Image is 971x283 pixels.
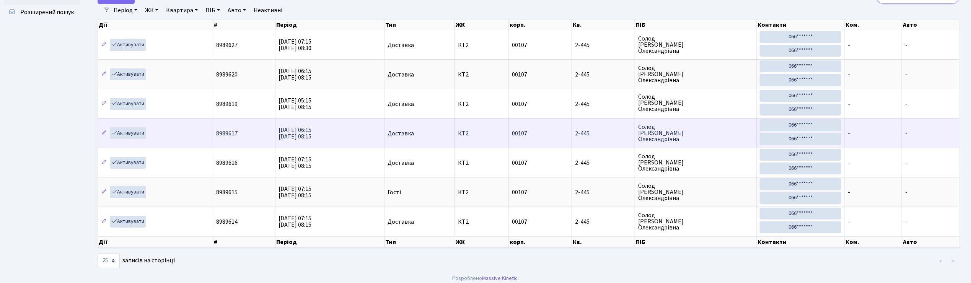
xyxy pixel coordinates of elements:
span: [DATE] 06:15 [DATE] 08:15 [279,67,311,82]
a: Активувати [110,68,146,80]
span: 00107 [512,100,527,108]
span: Солод [PERSON_NAME] Олександрівна [638,94,753,113]
span: КТ2 [458,130,505,137]
th: ЖК [455,236,509,248]
span: 00107 [512,129,527,138]
th: ПІБ [635,236,757,248]
th: Тип [384,20,455,30]
span: Солод [PERSON_NAME] Олександрівна [638,124,753,142]
th: Кв. [572,236,635,248]
th: Авто [903,236,960,248]
span: - [848,70,850,79]
span: Солод [PERSON_NAME] Олександрівна [638,36,753,54]
span: Доставка [388,72,414,78]
span: КТ2 [458,189,505,195]
span: КТ2 [458,42,505,48]
span: 8989619 [216,100,238,108]
a: Неактивні [251,4,285,17]
th: ПІБ [635,20,757,30]
a: Активувати [110,127,146,139]
th: Контакти [757,236,845,248]
span: Доставка [388,101,414,107]
a: Активувати [110,157,146,169]
span: - [905,188,907,197]
span: 00107 [512,41,527,49]
th: Авто [903,20,960,30]
a: Авто [225,4,249,17]
span: Розширений пошук [20,8,74,16]
span: - [848,218,850,226]
th: Період [275,20,384,30]
div: Розроблено . [452,274,519,283]
th: Період [275,236,384,248]
span: - [848,188,850,197]
span: - [848,129,850,138]
span: 00107 [512,70,527,79]
span: 8989620 [216,70,238,79]
span: - [848,41,850,49]
span: 00107 [512,159,527,167]
th: # [213,20,276,30]
span: 8989616 [216,159,238,167]
span: - [905,70,907,79]
span: [DATE] 07:15 [DATE] 08:15 [279,185,311,200]
a: Період [111,4,140,17]
span: Солод [PERSON_NAME] Олександрівна [638,65,753,83]
span: 2-445 [575,42,632,48]
th: корп. [509,20,572,30]
th: Дії [98,20,213,30]
a: ПІБ [202,4,223,17]
span: КТ2 [458,160,505,166]
span: - [905,129,907,138]
label: записів на сторінці [98,254,175,268]
span: 8989627 [216,41,238,49]
a: Активувати [110,216,146,228]
span: - [848,100,850,108]
span: - [905,218,907,226]
span: 2-445 [575,189,632,195]
th: корп. [509,236,572,248]
span: - [848,159,850,167]
span: - [905,100,907,108]
span: Доставка [388,42,414,48]
th: Контакти [757,20,845,30]
th: Тип [385,236,455,248]
span: [DATE] 07:15 [DATE] 08:15 [279,155,311,170]
span: 8989617 [216,129,238,138]
a: Активувати [110,39,146,51]
span: Доставка [388,130,414,137]
span: 2-445 [575,72,632,78]
span: 00107 [512,218,527,226]
a: Розширений пошук [4,5,80,20]
a: Massive Kinetic [482,274,518,282]
th: Кв. [572,20,635,30]
span: КТ2 [458,219,505,225]
a: ЖК [142,4,161,17]
span: Гості [388,189,401,195]
th: Дії [98,236,213,248]
th: Ком. [845,236,903,248]
span: [DATE] 07:15 [DATE] 08:30 [279,37,311,52]
th: Ком. [845,20,903,30]
span: Доставка [388,160,414,166]
span: КТ2 [458,101,505,107]
span: КТ2 [458,72,505,78]
span: Солод [PERSON_NAME] Олександрівна [638,212,753,231]
span: 2-445 [575,130,632,137]
span: 2-445 [575,101,632,107]
a: Активувати [110,98,146,110]
span: - [905,41,907,49]
span: [DATE] 06:15 [DATE] 08:15 [279,126,311,141]
span: 8989614 [216,218,238,226]
a: Активувати [110,186,146,198]
span: Солод [PERSON_NAME] Олександрівна [638,183,753,201]
a: Квартира [163,4,201,17]
select: записів на сторінці [98,254,120,268]
span: 00107 [512,188,527,197]
span: [DATE] 05:15 [DATE] 08:15 [279,96,311,111]
span: - [905,159,907,167]
th: # [213,236,276,248]
th: ЖК [455,20,509,30]
span: 2-445 [575,219,632,225]
span: 8989615 [216,188,238,197]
